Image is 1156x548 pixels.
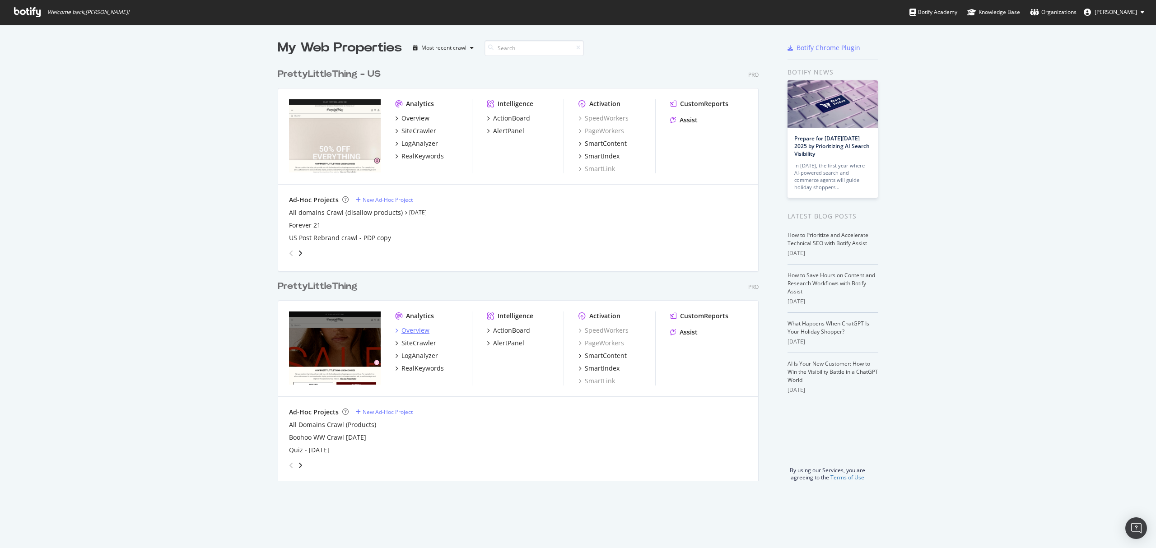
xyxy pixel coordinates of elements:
[794,162,871,191] div: In [DATE], the first year where AI-powered search and commerce agents will guide holiday shoppers…
[493,339,524,348] div: AlertPanel
[289,221,321,230] a: Forever 21
[406,99,434,108] div: Analytics
[401,351,438,360] div: LogAnalyzer
[493,126,524,135] div: AlertPanel
[487,114,530,123] a: ActionBoard
[788,271,875,295] a: How to Save Hours on Content and Research Workflows with Botify Assist
[289,420,376,429] a: All Domains Crawl (Products)
[289,99,381,172] img: prettylittlething.us
[289,408,339,417] div: Ad-Hoc Projects
[363,196,413,204] div: New Ad-Hoc Project
[788,386,878,394] div: [DATE]
[1077,5,1151,19] button: [PERSON_NAME]
[830,474,864,481] a: Terms of Use
[1125,517,1147,539] div: Open Intercom Messenger
[585,139,627,148] div: SmartContent
[356,408,413,416] a: New Ad-Hoc Project
[680,99,728,108] div: CustomReports
[585,364,620,373] div: SmartIndex
[680,328,698,337] div: Assist
[748,283,759,291] div: Pro
[493,326,530,335] div: ActionBoard
[670,328,698,337] a: Assist
[578,126,624,135] a: PageWorkers
[297,461,303,470] div: angle-right
[680,311,728,320] div: CustomReports
[278,57,766,481] div: grid
[788,297,878,306] div: [DATE]
[289,446,329,455] a: Quiz - [DATE]
[421,45,466,51] div: Most recent crawl
[788,211,878,221] div: Latest Blog Posts
[498,99,533,108] div: Intelligence
[788,320,869,335] a: What Happens When ChatGPT Is Your Holiday Shopper?
[278,68,384,81] a: PrettyLittleThing - US
[967,8,1020,17] div: Knowledge Base
[578,339,624,348] a: PageWorkers
[485,40,584,56] input: Search
[1095,8,1137,16] span: Tess Healey
[585,351,627,360] div: SmartContent
[363,408,413,416] div: New Ad-Hoc Project
[395,364,444,373] a: RealKeywords
[401,339,436,348] div: SiteCrawler
[788,67,878,77] div: Botify news
[578,376,615,385] a: SmartLink
[289,208,403,217] a: All domains Crawl (disallow products)
[395,114,429,123] a: Overview
[578,326,629,335] a: SpeedWorkers
[395,126,436,135] a: SiteCrawler
[487,126,524,135] a: AlertPanel
[356,196,413,204] a: New Ad-Hoc Project
[297,249,303,258] div: angle-right
[278,39,402,57] div: My Web Properties
[578,114,629,123] a: SpeedWorkers
[278,280,361,293] a: PrettyLittleThing
[498,311,533,320] div: Intelligence
[406,311,434,320] div: Analytics
[670,99,728,108] a: CustomReports
[409,209,427,216] a: [DATE]
[401,364,444,373] div: RealKeywords
[401,326,429,335] div: Overview
[589,311,620,320] div: Activation
[748,71,759,79] div: Pro
[285,458,297,473] div: angle-left
[289,233,391,242] div: US Post Rebrand crawl - PDP copy
[278,280,358,293] div: PrettyLittleThing
[680,116,698,125] div: Assist
[289,311,381,385] img: Prettylittlething.com
[401,114,429,123] div: Overview
[794,135,870,158] a: Prepare for [DATE][DATE] 2025 by Prioritizing AI Search Visibility
[289,433,366,442] a: Boohoo WW Crawl [DATE]
[487,339,524,348] a: AlertPanel
[788,43,860,52] a: Botify Chrome Plugin
[788,360,878,384] a: AI Is Your New Customer: How to Win the Visibility Battle in a ChatGPT World
[578,164,615,173] div: SmartLink
[395,139,438,148] a: LogAnalyzer
[395,326,429,335] a: Overview
[788,249,878,257] div: [DATE]
[670,116,698,125] a: Assist
[578,152,620,161] a: SmartIndex
[401,152,444,161] div: RealKeywords
[578,364,620,373] a: SmartIndex
[395,152,444,161] a: RealKeywords
[776,462,878,481] div: By using our Services, you are agreeing to the
[493,114,530,123] div: ActionBoard
[395,351,438,360] a: LogAnalyzer
[578,351,627,360] a: SmartContent
[909,8,957,17] div: Botify Academy
[788,231,868,247] a: How to Prioritize and Accelerate Technical SEO with Botify Assist
[797,43,860,52] div: Botify Chrome Plugin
